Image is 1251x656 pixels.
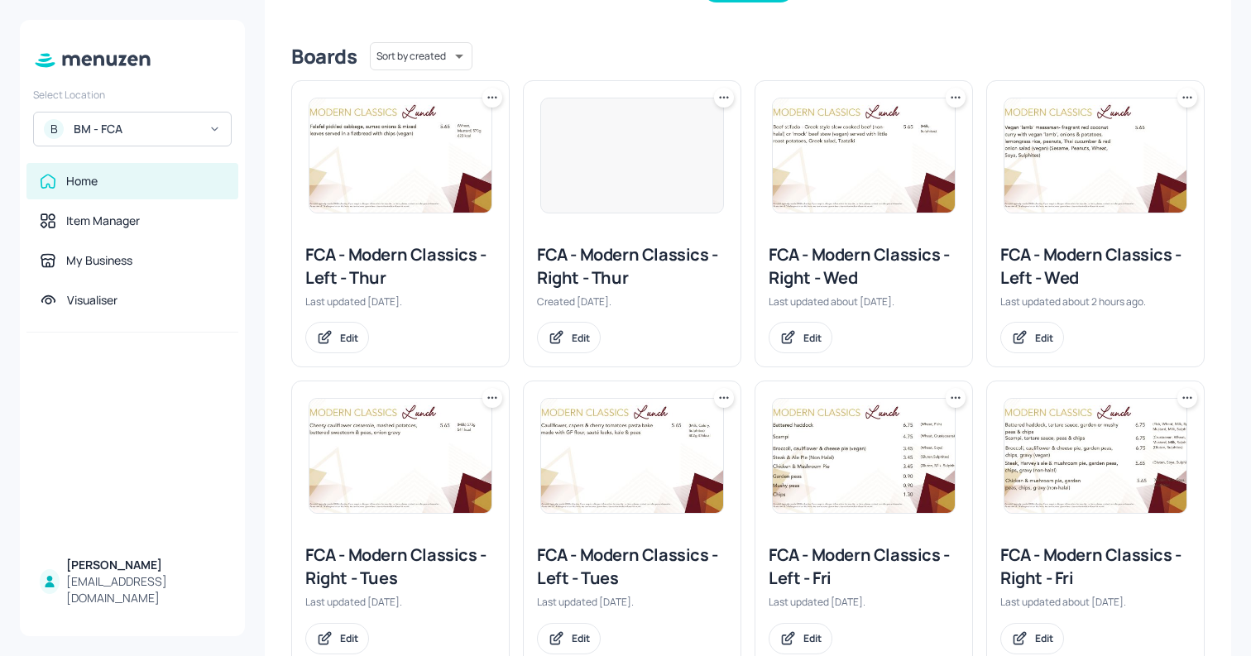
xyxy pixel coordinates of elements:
[309,399,491,513] img: 2025-03-04-1741084435201z7emhxromjn.jpeg
[537,543,727,590] div: FCA - Modern Classics - Left - Tues
[769,243,959,290] div: FCA - Modern Classics - Right - Wed
[1035,631,1053,645] div: Edit
[291,43,357,69] div: Boards
[1000,294,1191,309] div: Last updated about 2 hours ago.
[66,213,140,229] div: Item Manager
[340,631,358,645] div: Edit
[370,40,472,73] div: Sort by created
[537,294,727,309] div: Created [DATE].
[66,173,98,189] div: Home
[305,595,496,609] div: Last updated [DATE].
[66,557,225,573] div: [PERSON_NAME]
[305,243,496,290] div: FCA - Modern Classics - Left - Thur
[773,98,955,213] img: 2025-08-27-1756291608407lfmagucyc6k.jpeg
[309,98,491,213] img: 2025-02-06-1738841041304dnxrpptdq09.jpeg
[773,399,955,513] img: 2025-09-05-1757067695663ufzho6b1bgn.jpeg
[803,631,822,645] div: Edit
[541,399,723,513] img: 2025-06-10-174954325901460l4d3as6cc.jpeg
[305,543,496,590] div: FCA - Modern Classics - Right - Tues
[1004,399,1186,513] img: 2025-08-29-1756458392363qhz0w7y1hwk.jpeg
[1035,331,1053,345] div: Edit
[572,331,590,345] div: Edit
[74,121,199,137] div: BM - FCA
[1000,595,1191,609] div: Last updated about [DATE].
[537,595,727,609] div: Last updated [DATE].
[537,243,727,290] div: FCA - Modern Classics - Right - Thur
[340,331,358,345] div: Edit
[44,119,64,139] div: B
[305,294,496,309] div: Last updated [DATE].
[66,573,225,606] div: [EMAIL_ADDRESS][DOMAIN_NAME]
[66,252,132,269] div: My Business
[67,292,117,309] div: Visualiser
[1000,543,1191,590] div: FCA - Modern Classics - Right - Fri
[769,543,959,590] div: FCA - Modern Classics - Left - Fri
[1000,243,1191,290] div: FCA - Modern Classics - Left - Wed
[572,631,590,645] div: Edit
[33,88,232,102] div: Select Location
[1004,98,1186,213] img: 2025-10-01-1759309793096otguziij9r.jpeg
[769,595,959,609] div: Last updated [DATE].
[769,294,959,309] div: Last updated about [DATE].
[803,331,822,345] div: Edit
